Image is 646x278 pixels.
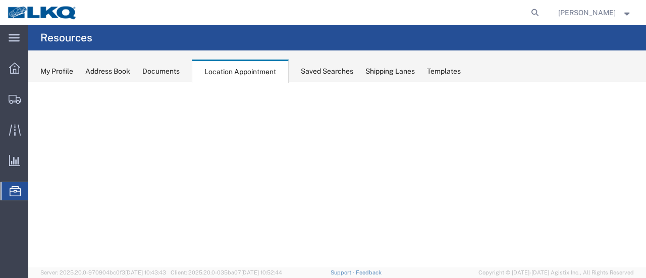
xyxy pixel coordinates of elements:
span: [DATE] 10:52:44 [241,269,282,275]
button: [PERSON_NAME] [558,7,632,19]
div: My Profile [40,66,73,77]
h4: Resources [40,25,92,50]
div: Saved Searches [301,66,353,77]
img: logo [7,5,78,20]
span: Client: 2025.20.0-035ba07 [171,269,282,275]
div: Templates [427,66,461,77]
a: Feedback [356,269,382,275]
div: Documents [142,66,180,77]
iframe: FS Legacy Container [28,82,646,267]
div: Shipping Lanes [365,66,415,77]
div: Location Appointment [192,60,289,83]
div: Address Book [85,66,130,77]
span: Copyright © [DATE]-[DATE] Agistix Inc., All Rights Reserved [478,268,634,277]
span: Server: 2025.20.0-970904bc0f3 [40,269,166,275]
a: Support [331,269,356,275]
span: Marc Metzger [558,7,616,18]
span: [DATE] 10:43:43 [125,269,166,275]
